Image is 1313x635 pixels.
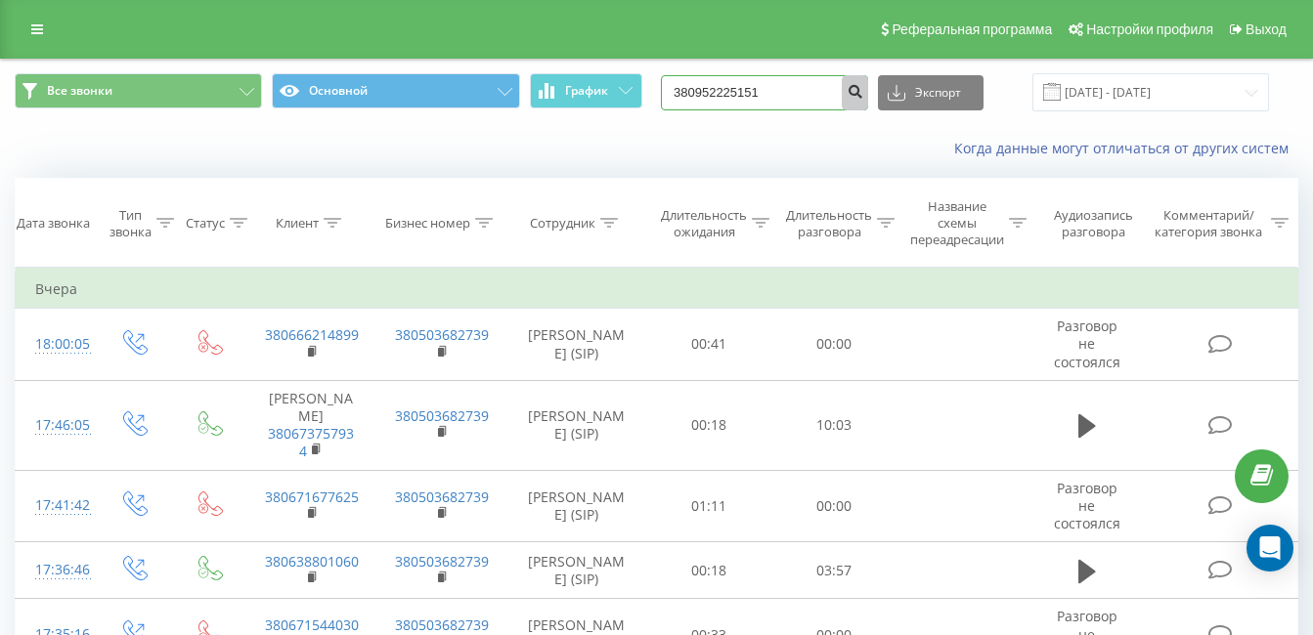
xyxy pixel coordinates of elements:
div: Бизнес номер [385,215,470,232]
a: 380671677625 [265,487,359,506]
div: Длительность разговора [786,207,872,240]
td: 00:18 [646,542,771,599]
input: Поиск по номеру [661,75,868,110]
span: Разговор не состоялся [1054,317,1120,370]
div: Дата звонка [17,215,90,232]
span: Выход [1246,21,1287,37]
td: [PERSON_NAME] (SIP) [506,542,646,599]
a: 380503682739 [395,615,489,634]
div: 17:41:42 [35,487,75,525]
span: График [565,84,608,98]
span: Настройки профиля [1086,21,1213,37]
div: Название схемы переадресации [910,198,1004,248]
div: Тип звонка [109,207,152,240]
td: 00:41 [646,309,771,381]
td: 03:57 [771,542,897,599]
a: 380503682739 [395,552,489,571]
td: Вчера [16,270,1298,309]
div: Клиент [276,215,319,232]
td: [PERSON_NAME] (SIP) [506,470,646,542]
td: 00:00 [771,470,897,542]
span: Реферальная программа [892,21,1052,37]
td: 10:03 [771,380,897,470]
a: Когда данные могут отличаться от других систем [954,139,1298,157]
a: 380638801060 [265,552,359,571]
td: [PERSON_NAME] (SIP) [506,309,646,381]
td: [PERSON_NAME] (SIP) [506,380,646,470]
div: Open Intercom Messenger [1247,525,1293,571]
td: 00:00 [771,309,897,381]
a: 380671544030 [265,615,359,634]
button: Основной [272,73,519,108]
a: 380503682739 [395,406,489,425]
div: 18:00:05 [35,325,75,363]
div: Комментарий/категория звонка [1152,207,1266,240]
div: Длительность ожидания [661,207,747,240]
div: Сотрудник [530,215,595,232]
button: Все звонки [15,73,262,108]
div: 17:46:05 [35,406,75,444]
td: [PERSON_NAME] [245,380,375,470]
span: Все звонки [47,83,112,99]
div: Аудиозапись разговора [1045,207,1143,240]
button: Экспорт [878,75,984,110]
button: График [530,73,642,108]
a: 380666214899 [265,325,359,344]
div: Статус [186,215,225,232]
a: 380673757934 [268,424,354,460]
td: 00:18 [646,380,771,470]
span: Разговор не состоялся [1054,479,1120,532]
div: 17:36:46 [35,551,75,589]
a: 380503682739 [395,325,489,344]
a: 380503682739 [395,487,489,506]
td: 01:11 [646,470,771,542]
